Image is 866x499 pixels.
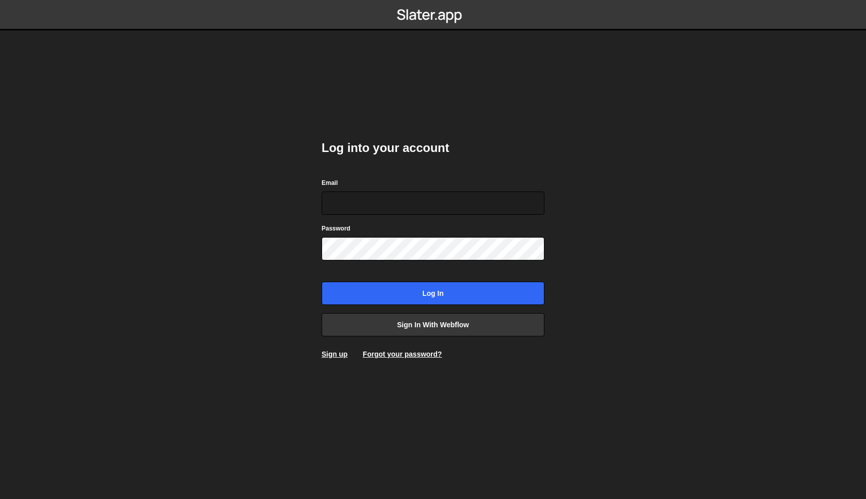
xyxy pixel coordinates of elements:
[322,140,544,156] h2: Log into your account
[322,282,544,305] input: Log in
[322,350,347,358] a: Sign up
[322,313,544,336] a: Sign in with Webflow
[322,223,350,234] label: Password
[363,350,442,358] a: Forgot your password?
[322,178,338,188] label: Email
